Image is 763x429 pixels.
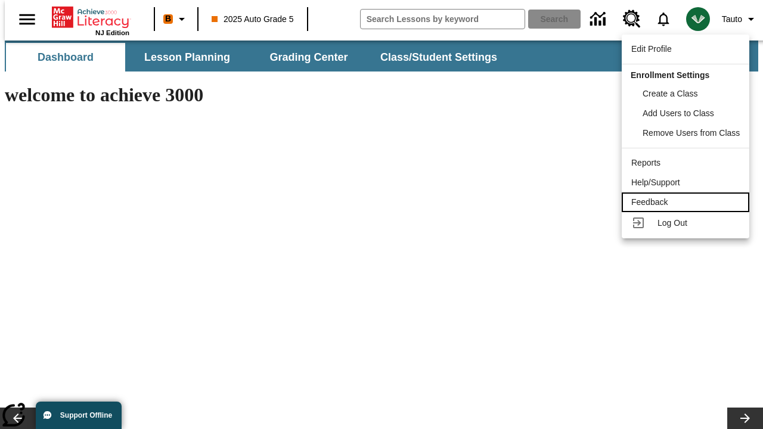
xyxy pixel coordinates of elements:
span: Create a Class [643,89,698,98]
span: Help/Support [631,178,680,187]
span: Remove Users from Class [643,128,740,138]
span: Edit Profile [631,44,672,54]
span: Enrollment Settings [631,70,709,80]
span: Add Users to Class [643,108,714,118]
span: Log Out [657,218,687,228]
span: Feedback [631,197,668,207]
span: Reports [631,158,660,167]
